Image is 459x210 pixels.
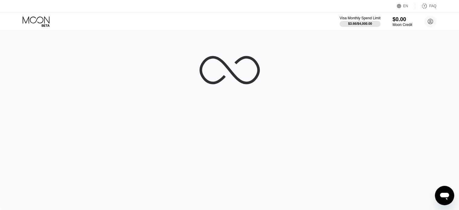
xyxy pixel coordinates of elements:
[348,22,372,25] div: $3.66 / $4,000.00
[435,186,454,205] iframe: Button to launch messaging window
[393,23,412,27] div: Moon Credit
[393,16,412,27] div: $0.00Moon Credit
[339,16,380,20] div: Visa Monthly Spend Limit
[339,16,380,27] div: Visa Monthly Spend Limit$3.66/$4,000.00
[403,4,408,8] div: EN
[397,3,415,9] div: EN
[429,4,436,8] div: FAQ
[393,16,412,23] div: $0.00
[415,3,436,9] div: FAQ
